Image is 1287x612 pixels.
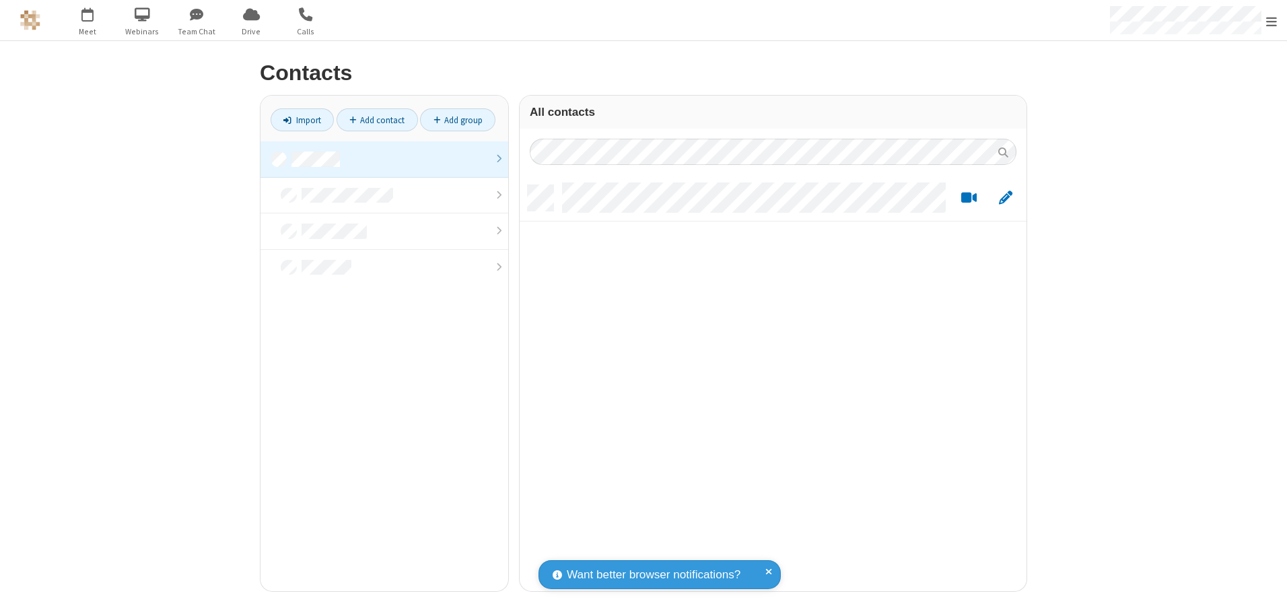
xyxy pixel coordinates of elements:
span: Webinars [117,26,168,38]
h2: Contacts [260,61,1027,85]
span: Drive [226,26,277,38]
a: Add group [420,108,495,131]
h3: All contacts [530,106,1016,118]
a: Import [271,108,334,131]
div: grid [520,175,1027,591]
span: Team Chat [172,26,222,38]
a: Add contact [337,108,418,131]
span: Calls [281,26,331,38]
img: QA Selenium DO NOT DELETE OR CHANGE [20,10,40,30]
button: Start a video meeting [956,190,982,207]
span: Want better browser notifications? [567,566,740,584]
button: Edit [992,190,1018,207]
span: Meet [63,26,113,38]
